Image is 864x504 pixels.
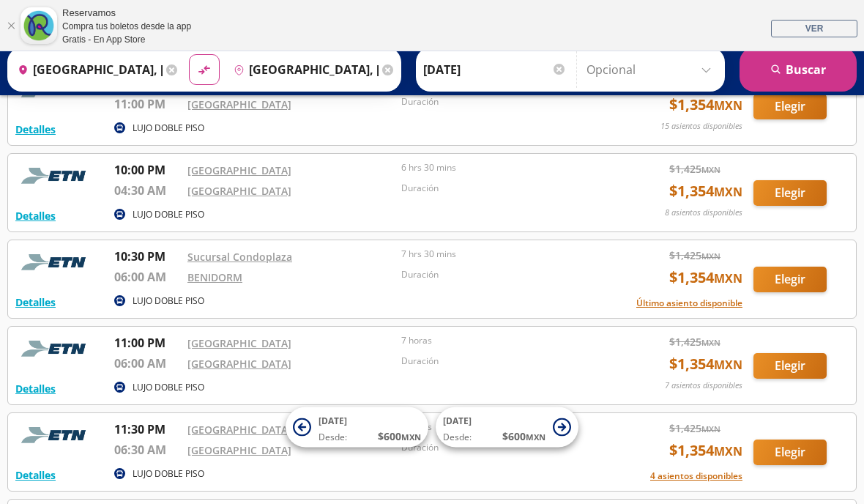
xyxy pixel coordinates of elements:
p: LUJO DOBLE PISO [133,467,204,481]
div: Reservamos [62,6,191,21]
p: LUJO DOBLE PISO [133,294,204,308]
p: 11:30 PM [114,420,180,438]
p: 06:00 AM [114,355,180,372]
span: [DATE] [319,415,347,427]
small: MXN [701,164,720,175]
a: VER [771,20,857,37]
img: RESERVAMOS [15,334,96,363]
small: MXN [714,357,742,373]
button: [DATE]Desde:$600MXN [436,407,578,448]
small: MXN [714,97,742,114]
span: Desde: [319,431,347,444]
p: 7 hrs 30 mins [401,248,608,261]
img: RESERVAMOS [15,420,96,450]
button: Elegir [753,267,827,292]
p: 8 asientos disponibles [665,207,742,219]
img: RESERVAMOS [15,161,96,190]
a: [GEOGRAPHIC_DATA] [187,97,291,111]
span: $ 1,425 [669,161,720,177]
p: Duración [401,441,608,454]
input: Buscar Origen [12,51,163,88]
span: $ 1,354 [669,180,742,202]
p: 11:00 PM [114,95,180,113]
button: 4 asientos disponibles [650,470,742,483]
small: MXN [714,443,742,459]
small: MXN [714,270,742,286]
small: MXN [701,337,720,348]
p: Duración [401,182,608,195]
span: $ 1,425 [669,248,720,263]
button: Elegir [753,94,827,119]
span: $ 1,425 [669,420,720,436]
button: Elegir [753,180,827,206]
span: $ 600 [378,429,421,444]
button: Detalles [15,294,56,310]
a: [GEOGRAPHIC_DATA] [187,184,291,198]
button: Detalles [15,467,56,483]
input: Elegir Fecha [423,51,567,88]
a: [GEOGRAPHIC_DATA] [187,423,291,437]
input: Buscar Destino [228,51,379,88]
p: LUJO DOBLE PISO [133,122,204,135]
a: [GEOGRAPHIC_DATA] [187,163,291,177]
span: $ 1,425 [669,334,720,349]
span: [DATE] [443,415,472,427]
p: Duración [401,268,608,281]
button: [DATE]Desde:$600MXN [286,407,428,448]
p: 10:00 PM [114,161,180,179]
p: LUJO DOBLE PISO [133,381,204,394]
small: MXN [526,431,545,442]
iframe: Messagebird Livechat Widget [779,419,849,489]
p: 10:30 PM [114,248,180,265]
button: Detalles [15,381,56,396]
span: $ 600 [502,429,545,444]
a: Cerrar [7,21,15,30]
a: [GEOGRAPHIC_DATA] [187,336,291,350]
span: Desde: [443,431,472,444]
p: 04:30 AM [114,182,180,199]
input: Opcional [586,51,718,88]
p: 7 horas [401,334,608,347]
a: [GEOGRAPHIC_DATA] [187,357,291,371]
p: 06:00 AM [114,268,180,286]
span: $ 1,354 [669,440,742,462]
small: MXN [714,184,742,200]
p: 06:30 AM [114,441,180,459]
a: Sucursal Condoplaza [187,250,292,264]
button: Detalles [15,208,56,223]
small: MXN [701,423,720,434]
div: Gratis - En App Store [62,33,191,46]
p: 15 asientos disponibles [660,120,742,133]
p: Duración [401,355,608,368]
button: Último asiento disponible [636,297,742,310]
p: Duración [401,95,608,108]
a: [GEOGRAPHIC_DATA] [187,443,291,457]
span: $ 1,354 [669,353,742,375]
span: $ 1,354 [669,267,742,289]
small: MXN [701,251,720,262]
span: VER [805,23,824,34]
p: 6 hrs 30 mins [401,161,608,174]
button: Detalles [15,122,56,137]
button: Elegir [753,440,827,465]
button: Elegir [753,353,827,379]
small: MXN [401,431,421,442]
a: BENIDORM [187,270,242,284]
p: 11:00 PM [114,334,180,352]
p: LUJO DOBLE PISO [133,208,204,221]
p: 7 asientos disponibles [665,379,742,392]
span: $ 1,354 [669,94,742,116]
button: Buscar [740,48,857,92]
div: Compra tus boletos desde la app [62,20,191,33]
img: RESERVAMOS [15,248,96,277]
